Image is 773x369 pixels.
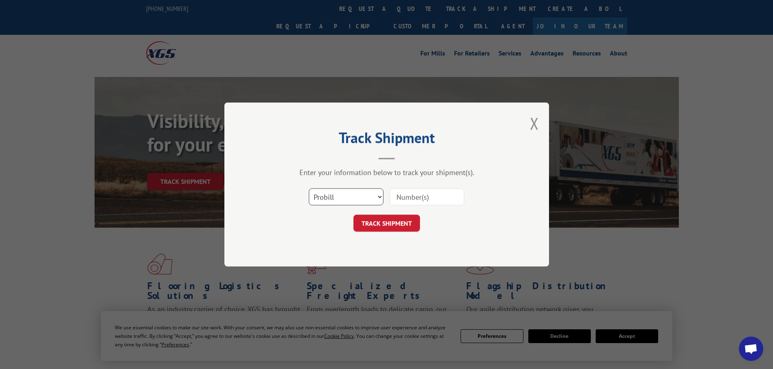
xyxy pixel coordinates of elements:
[353,215,420,232] button: TRACK SHIPMENT
[390,188,464,205] input: Number(s)
[739,337,763,361] div: Open chat
[265,132,508,147] h2: Track Shipment
[530,113,539,134] button: Close modal
[265,168,508,177] div: Enter your information below to track your shipment(s).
